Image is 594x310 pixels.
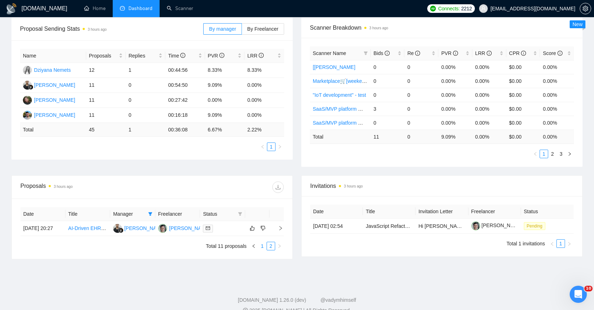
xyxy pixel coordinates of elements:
button: left [249,242,258,250]
iframe: Intercom live chat [570,286,587,303]
td: 1 [126,63,165,78]
span: New [573,21,583,27]
span: Proposal Sending Stats [20,24,203,33]
button: right [276,142,284,151]
th: Proposals [86,49,126,63]
td: 8.33% [244,63,284,78]
span: CPR [509,50,526,56]
div: [PERSON_NAME] [34,81,75,89]
a: 1 [267,143,275,151]
td: 3 [371,102,405,116]
li: Total 1 invitations [507,239,545,248]
span: PVR [441,50,458,56]
li: 3 [557,150,565,158]
td: $0.00 [506,116,540,130]
td: 11 [86,108,126,123]
td: 0.00% [472,116,506,130]
button: left [258,142,267,151]
a: Marketplace🛒[weekend, full description] [313,78,404,84]
li: Total 11 proposals [206,242,247,250]
span: LRR [247,53,264,59]
div: [PERSON_NAME] [34,96,75,104]
span: filter [237,209,244,219]
a: 2 [549,150,556,158]
a: AI-Driven EHR SaaS Product Development [68,225,164,231]
div: [PERSON_NAME] [169,224,210,232]
li: Next Page [565,150,574,158]
span: Pending [524,222,545,230]
img: c1Tebym3BND9d52IcgAhOjDIggZNrr93DrArCnDDhQCo9DNa2fMdUdlKkX3cX7l7jn [471,221,480,230]
td: 0.00% [540,116,574,130]
img: gigradar-bm.png [118,228,123,233]
div: Proposals [20,181,152,193]
td: 00:36:08 [165,123,205,137]
img: YN [158,224,167,233]
time: 3 hours ago [344,184,363,188]
button: right [275,242,284,250]
a: FG[PERSON_NAME] [113,225,165,231]
span: info-circle [259,53,264,58]
td: 9.09% [205,108,245,123]
td: 0.00% [540,74,574,88]
span: Re [407,50,420,56]
li: 1 [258,242,267,250]
td: 0 [404,60,438,74]
th: Freelancer [468,205,521,219]
td: [DATE] 20:27 [20,221,65,236]
a: homeHome [84,5,106,11]
td: 0 [371,74,405,88]
td: 0 [371,60,405,74]
button: setting [580,3,591,14]
span: left [252,244,256,248]
img: gigradar-bm.png [28,85,33,90]
a: HH[PERSON_NAME] [23,97,75,102]
span: filter [147,209,154,219]
td: 0.00% [438,60,472,74]
li: Previous Page [548,239,556,248]
button: left [548,239,556,248]
a: [DOMAIN_NAME] 1.26.0 (dev) [238,297,306,303]
td: $0.00 [506,88,540,102]
span: Bids [374,50,390,56]
th: Name [20,49,86,63]
th: Date [20,207,65,221]
th: Invitation Letter [415,205,468,219]
a: 1 [540,150,548,158]
li: Next Page [565,239,574,248]
td: [DATE] 02:54 [310,219,363,234]
td: 0.00% [540,60,574,74]
img: upwork-logo.png [430,6,436,11]
span: LRR [475,50,492,56]
button: download [272,181,284,193]
a: SaaS/MVP platform ☁️💻[weekdays] [313,106,395,112]
span: filter [238,212,242,216]
td: 0.00% [244,93,284,108]
th: Freelancer [155,207,200,221]
td: 0.00% [472,88,506,102]
span: filter [364,51,368,55]
th: Manager [110,207,155,221]
li: 1 [540,150,548,158]
span: By Freelancer [247,26,278,32]
td: 6.67 % [205,123,245,137]
td: 11 [86,93,126,108]
span: Manager [113,210,145,218]
li: 1 [556,239,565,248]
a: DNDziyana Nemets [23,67,71,72]
td: 0.00% [472,74,506,88]
div: Dziyana Nemets [34,66,71,74]
a: setting [580,6,591,11]
span: dislike [261,225,266,231]
span: left [261,145,265,149]
td: $0.00 [506,60,540,74]
td: 0 [404,102,438,116]
img: AK [23,111,32,120]
span: Scanner Breakdown [310,23,574,32]
span: left [550,242,554,246]
td: 00:27:42 [165,93,205,108]
span: Scanner Name [313,50,346,56]
td: 0 [404,130,438,144]
span: right [568,152,572,156]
